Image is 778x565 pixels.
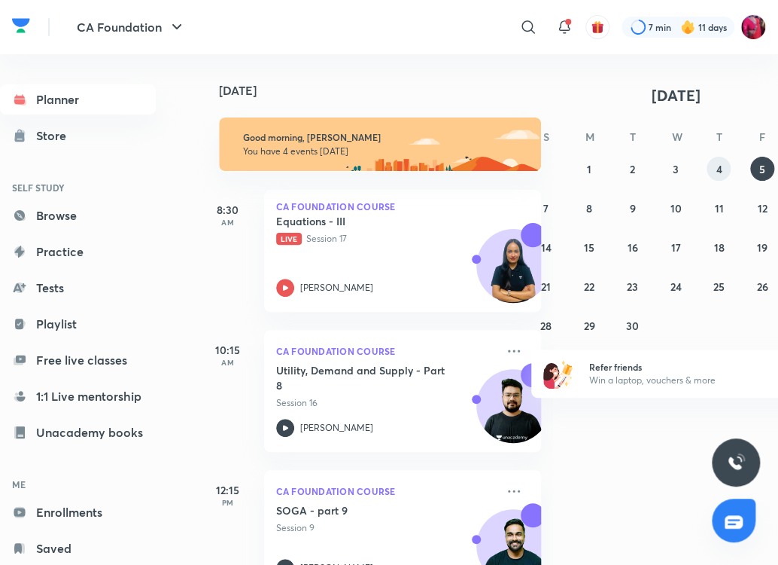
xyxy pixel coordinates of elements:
p: [PERSON_NAME] [300,421,373,435]
abbr: September 3, 2025 [673,162,679,176]
abbr: September 29, 2025 [584,319,595,333]
img: Company Logo [12,14,30,37]
button: September 5, 2025 [750,157,774,181]
button: September 7, 2025 [534,196,558,220]
button: September 8, 2025 [577,196,601,220]
button: September 18, 2025 [707,235,731,259]
h5: 10:15 [198,342,258,358]
button: September 21, 2025 [534,274,558,298]
p: [PERSON_NAME] [300,281,373,295]
abbr: September 26, 2025 [756,279,767,294]
abbr: September 1, 2025 [587,162,591,176]
button: September 4, 2025 [707,157,731,181]
p: AM [198,358,258,367]
abbr: Monday [585,130,594,144]
button: September 30, 2025 [621,313,645,337]
h4: [DATE] [219,84,557,96]
button: September 23, 2025 [621,274,645,298]
abbr: September 25, 2025 [713,279,725,294]
abbr: September 4, 2025 [716,162,722,176]
p: You have 4 events [DATE] [243,145,518,157]
img: referral [543,359,573,389]
img: Avatar [477,237,549,310]
abbr: Wednesday [672,130,682,144]
img: streak [680,20,695,35]
button: September 9, 2025 [621,196,645,220]
img: Avatar [477,377,549,450]
h6: Refer friends [589,360,774,374]
button: September 26, 2025 [750,274,774,298]
button: September 3, 2025 [664,157,688,181]
div: Store [36,127,75,145]
button: September 10, 2025 [664,196,688,220]
h5: SOGA - part 9 [276,503,463,518]
p: Win a laptop, vouchers & more [589,374,774,387]
abbr: September 11, 2025 [714,201,723,215]
abbr: Tuesday [630,130,636,144]
abbr: September 23, 2025 [627,279,638,294]
abbr: September 14, 2025 [541,240,552,255]
button: September 29, 2025 [577,313,601,337]
abbr: September 30, 2025 [626,319,639,333]
h5: 12:15 [198,482,258,498]
abbr: September 18, 2025 [713,240,724,255]
abbr: September 10, 2025 [670,201,681,215]
abbr: September 15, 2025 [584,240,594,255]
img: avatar [591,20,604,34]
p: CA Foundation Course [276,342,497,360]
p: CA Foundation Course [276,482,497,500]
p: Session 17 [276,232,497,246]
button: September 17, 2025 [664,235,688,259]
button: September 2, 2025 [621,157,645,181]
img: morning [219,118,542,171]
button: CA Foundation [68,12,195,42]
a: Company Logo [12,14,30,41]
p: Session 16 [276,396,497,410]
button: September 15, 2025 [577,235,601,259]
p: CA Foundation Course [276,202,530,211]
abbr: September 7, 2025 [543,201,549,215]
button: September 1, 2025 [577,157,601,181]
abbr: September 12, 2025 [757,201,767,215]
button: September 11, 2025 [707,196,731,220]
abbr: Sunday [543,130,549,144]
abbr: September 2, 2025 [630,162,635,176]
img: ttu [727,454,745,472]
img: Anushka Gupta [740,14,766,40]
h6: Good morning, [PERSON_NAME] [243,132,518,143]
abbr: September 21, 2025 [541,279,551,294]
span: [DATE] [652,85,701,105]
button: September 22, 2025 [577,274,601,298]
abbr: September 19, 2025 [757,240,767,255]
h5: Utility, Demand and Supply - Part 8 [276,363,463,393]
abbr: September 9, 2025 [630,201,636,215]
h5: 8:30 [198,202,258,218]
abbr: September 24, 2025 [670,279,681,294]
button: avatar [585,15,609,39]
p: PM [198,498,258,507]
h5: Equations - III [276,214,463,229]
abbr: September 8, 2025 [586,201,592,215]
span: Live [276,233,302,245]
button: September 28, 2025 [534,313,558,337]
abbr: September 28, 2025 [540,319,552,333]
button: September 25, 2025 [707,274,731,298]
abbr: September 22, 2025 [584,279,594,294]
button: September 16, 2025 [621,235,645,259]
button: September 19, 2025 [750,235,774,259]
abbr: Friday [759,130,765,144]
abbr: September 17, 2025 [670,240,680,255]
button: September 24, 2025 [664,274,688,298]
button: September 14, 2025 [534,235,558,259]
p: AM [198,218,258,227]
button: September 12, 2025 [750,196,774,220]
abbr: September 16, 2025 [628,240,638,255]
p: Session 9 [276,521,497,535]
abbr: September 5, 2025 [759,162,765,176]
abbr: Thursday [716,130,722,144]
